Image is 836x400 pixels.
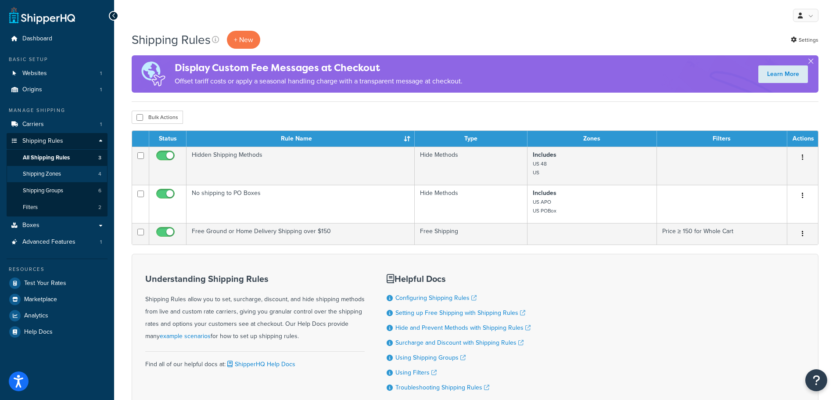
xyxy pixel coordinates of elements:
td: Hide Methods [415,147,527,185]
li: All Shipping Rules [7,150,108,166]
span: Carriers [22,121,44,128]
li: Shipping Zones [7,166,108,182]
a: Advanced Features 1 [7,234,108,250]
span: Dashboard [22,35,52,43]
td: No shipping to PO Boxes [187,185,415,223]
td: Free Shipping [415,223,527,245]
small: US 48 US [533,160,547,177]
strong: Includes [533,188,556,198]
a: Shipping Zones 4 [7,166,108,182]
div: Manage Shipping [7,107,108,114]
th: Status [149,131,187,147]
a: Configuring Shipping Rules [395,293,477,303]
a: Marketplace [7,292,108,307]
span: Shipping Rules [22,137,63,145]
span: Filters [23,204,38,211]
li: Websites [7,65,108,82]
span: 1 [100,86,102,94]
span: Test Your Rates [24,280,66,287]
a: Surcharge and Discount with Shipping Rules [395,338,524,347]
a: Test Your Rates [7,275,108,291]
a: Help Docs [7,324,108,340]
a: Using Shipping Groups [395,353,466,362]
a: Websites 1 [7,65,108,82]
img: duties-banner-06bc72dcb5fe05cb3f9472aba00be2ae8eb53ab6f0d8bb03d382ba314ac3c341.png [132,55,175,93]
li: Shipping Rules [7,133,108,216]
td: Hide Methods [415,185,527,223]
td: Free Ground or Home Delivery Shipping over $150 [187,223,415,245]
li: Advanced Features [7,234,108,250]
strong: Includes [533,150,556,159]
a: Carriers 1 [7,116,108,133]
span: 4 [98,170,101,178]
span: 1 [100,238,102,246]
div: Basic Setup [7,56,108,63]
span: Analytics [24,312,48,320]
a: Learn More [758,65,808,83]
span: 3 [98,154,101,162]
a: example scenarios [160,332,211,341]
span: Boxes [22,222,39,229]
a: Analytics [7,308,108,324]
li: Carriers [7,116,108,133]
li: Filters [7,199,108,216]
th: Filters [657,131,787,147]
td: Hidden Shipping Methods [187,147,415,185]
th: Actions [787,131,818,147]
div: Shipping Rules allow you to set, surcharge, discount, and hide shipping methods from live and cus... [145,274,365,342]
th: Type [415,131,527,147]
li: Origins [7,82,108,98]
span: 1 [100,70,102,77]
span: Marketplace [24,296,57,303]
a: Dashboard [7,31,108,47]
p: + New [227,31,260,49]
li: Shipping Groups [7,183,108,199]
a: Shipping Groups 6 [7,183,108,199]
th: Zones [527,131,657,147]
a: ShipperHQ Help Docs [226,360,295,369]
h4: Display Custom Fee Messages at Checkout [175,61,463,75]
a: Boxes [7,217,108,234]
a: Filters 2 [7,199,108,216]
h3: Helpful Docs [387,274,531,284]
small: US APO US POBox [533,198,556,215]
span: Advanced Features [22,238,75,246]
a: Settings [791,34,818,46]
span: All Shipping Rules [23,154,70,162]
button: Bulk Actions [132,111,183,124]
a: Using Filters [395,368,437,377]
span: 6 [98,187,101,195]
a: Origins 1 [7,82,108,98]
p: Offset tariff costs or apply a seasonal handling charge with a transparent message at checkout. [175,75,463,87]
a: Troubleshooting Shipping Rules [395,383,489,392]
div: Find all of our helpful docs at: [145,351,365,371]
a: Hide and Prevent Methods with Shipping Rules [395,323,531,332]
a: Setting up Free Shipping with Shipping Rules [395,308,525,317]
a: All Shipping Rules 3 [7,150,108,166]
span: Origins [22,86,42,94]
span: 1 [100,121,102,128]
td: Price ≥ 150 for Whole Cart [657,223,787,245]
span: Websites [22,70,47,77]
a: Shipping Rules [7,133,108,149]
button: Open Resource Center [805,369,827,391]
th: Rule Name : activate to sort column ascending [187,131,415,147]
h1: Shipping Rules [132,31,211,48]
span: Shipping Groups [23,187,63,195]
h3: Understanding Shipping Rules [145,274,365,284]
a: ShipperHQ Home [9,7,75,24]
span: Help Docs [24,328,53,336]
div: Resources [7,266,108,273]
span: Shipping Zones [23,170,61,178]
span: 2 [98,204,101,211]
